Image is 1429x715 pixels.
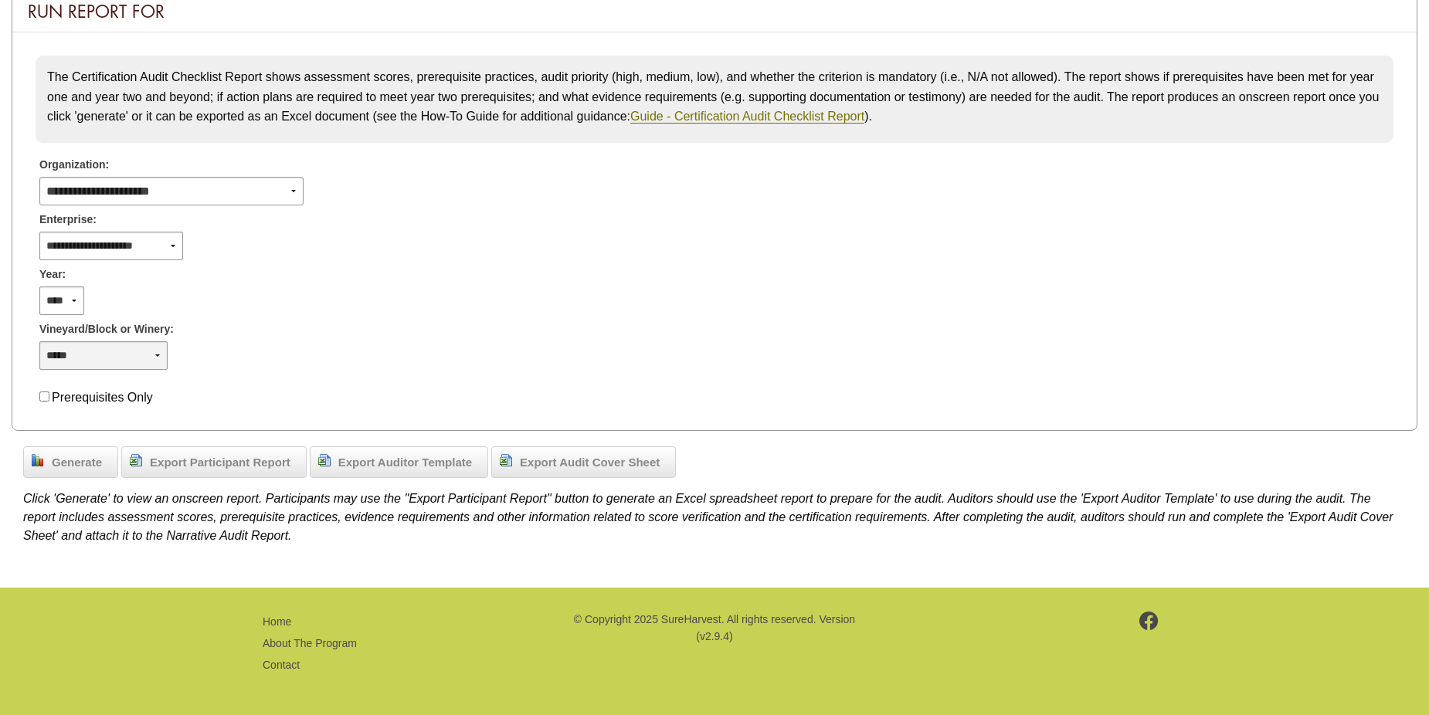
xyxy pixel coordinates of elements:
a: Generate [23,446,118,479]
a: Export Auditor Template [310,446,488,479]
span: Vineyard/Block or Winery: [39,321,174,337]
img: footer-facebook.png [1139,612,1159,630]
a: Contact [263,659,300,671]
img: chart_bar.png [32,454,44,466]
a: Home [263,615,291,628]
p: © Copyright 2025 SureHarvest. All rights reserved. Version (v2.9.4) [572,611,857,646]
a: Guide - Certification Audit Checklist Report [630,110,864,124]
img: page_excel.png [318,454,331,466]
span: Export Participant Report [142,454,298,472]
img: page_excel.png [130,454,142,466]
span: Organization: [39,157,109,173]
span: Enterprise: [39,212,97,228]
span: Generate [44,454,110,472]
a: About The Program [263,637,357,649]
a: Export Participant Report [121,446,307,479]
span: Export Audit Cover Sheet [512,454,667,472]
span: Year: [39,266,66,283]
img: page_excel.png [500,454,512,466]
a: Export Audit Cover Sheet [491,446,676,479]
span: Export Auditor Template [331,454,480,472]
label: Prerequisites Only [52,391,153,404]
div: Click 'Generate' to view an onscreen report. Participants may use the "Export Participant Report"... [23,482,1406,545]
p: The Certification Audit Checklist Report shows assessment scores, prerequisite practices, audit p... [47,67,1382,127]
